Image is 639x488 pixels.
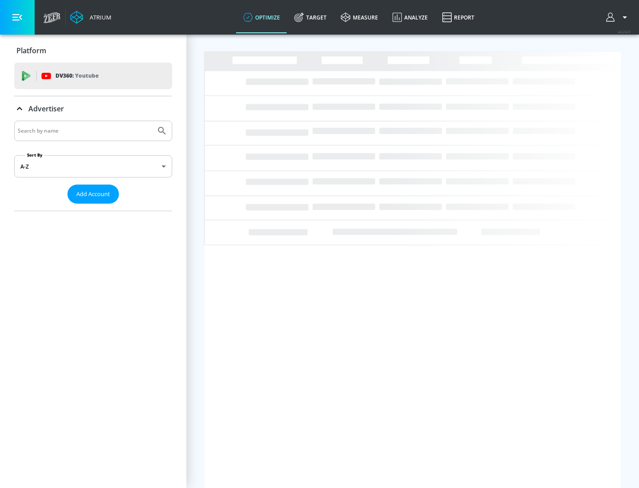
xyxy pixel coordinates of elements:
[14,63,172,89] div: DV360: Youtube
[67,185,119,204] button: Add Account
[14,121,172,211] div: Advertiser
[385,1,435,33] a: Analyze
[14,96,172,121] div: Advertiser
[334,1,385,33] a: measure
[618,29,630,34] span: v 4.24.0
[55,71,99,81] p: DV360:
[18,125,152,137] input: Search by name
[28,104,64,114] p: Advertiser
[14,155,172,177] div: A-Z
[25,152,44,158] label: Sort By
[16,46,46,55] p: Platform
[14,38,172,63] div: Platform
[86,13,111,21] div: Atrium
[14,204,172,211] nav: list of Advertiser
[76,189,110,199] span: Add Account
[236,1,287,33] a: optimize
[435,1,481,33] a: Report
[70,11,111,24] a: Atrium
[287,1,334,33] a: Target
[75,71,99,80] p: Youtube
